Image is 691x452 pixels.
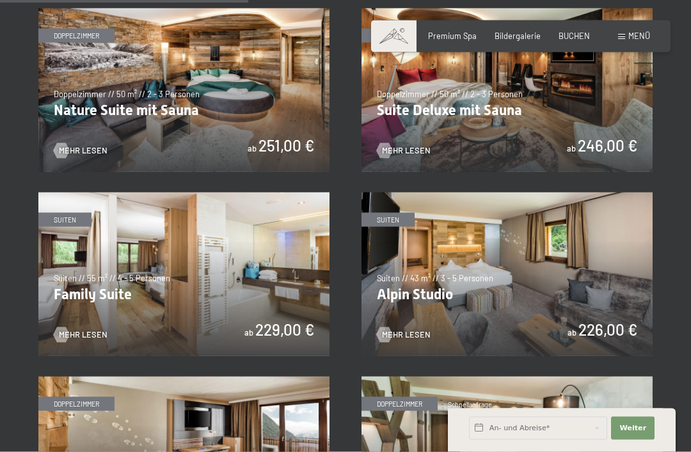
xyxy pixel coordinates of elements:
[38,377,330,383] a: Vital Superior
[54,329,107,341] a: Mehr Lesen
[361,192,653,356] img: Alpin Studio
[59,329,107,341] span: Mehr Lesen
[382,145,431,157] span: Mehr Lesen
[59,145,107,157] span: Mehr Lesen
[361,192,653,199] a: Alpin Studio
[377,145,431,157] a: Mehr Lesen
[559,31,590,41] a: BUCHEN
[361,8,653,15] a: Suite Deluxe mit Sauna
[628,31,650,41] span: Menü
[361,377,653,383] a: Junior
[54,145,107,157] a: Mehr Lesen
[38,192,330,356] img: Family Suite
[611,417,655,440] button: Weiter
[428,31,477,41] a: Premium Spa
[38,8,330,172] img: Nature Suite mit Sauna
[448,401,492,409] span: Schnellanfrage
[377,329,431,341] a: Mehr Lesen
[619,423,646,433] span: Weiter
[38,192,330,199] a: Family Suite
[361,8,653,172] img: Suite Deluxe mit Sauna
[382,329,431,341] span: Mehr Lesen
[38,8,330,15] a: Nature Suite mit Sauna
[495,31,541,41] a: Bildergalerie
